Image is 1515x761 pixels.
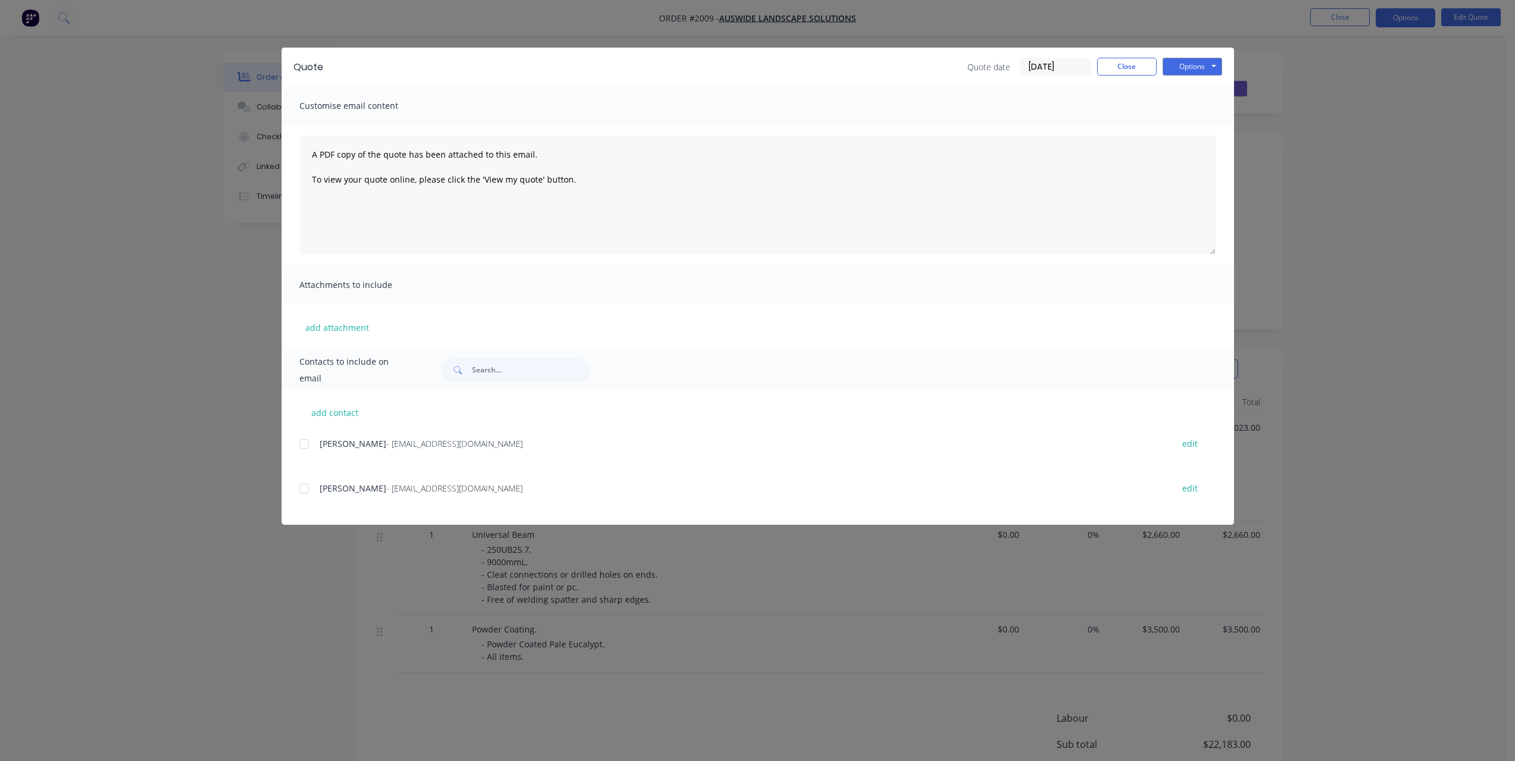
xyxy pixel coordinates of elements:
span: - [EMAIL_ADDRESS][DOMAIN_NAME] [386,483,523,494]
button: add contact [299,403,371,421]
button: Options [1163,58,1222,76]
span: Attachments to include [299,277,430,293]
button: edit [1175,436,1205,452]
span: Quote date [967,61,1010,73]
span: [PERSON_NAME] [320,483,386,494]
span: Contacts to include on email [299,353,412,387]
span: - [EMAIL_ADDRESS][DOMAIN_NAME] [386,438,523,449]
button: edit [1175,480,1205,496]
div: Quote [293,60,323,74]
input: Search... [472,358,590,382]
button: Close [1097,58,1157,76]
span: [PERSON_NAME] [320,438,386,449]
span: Customise email content [299,98,430,114]
textarea: A PDF copy of the quote has been attached to this email. To view your quote online, please click ... [299,136,1216,255]
button: add attachment [299,318,375,336]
